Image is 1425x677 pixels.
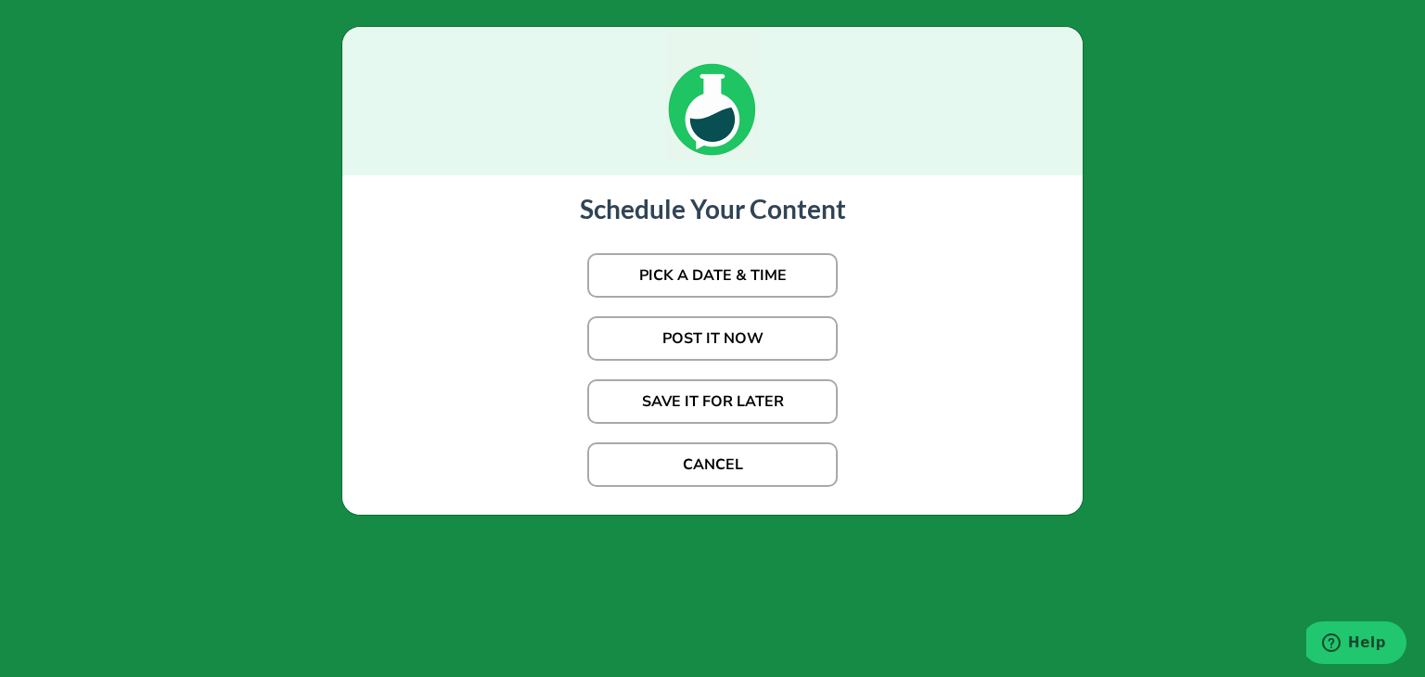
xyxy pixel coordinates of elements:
img: loading_green.c7b22621.gif [666,27,759,160]
iframe: Opens a widget where you can find more information [1306,621,1406,668]
button: CANCEL [587,442,838,487]
h3: Schedule Your Content [361,194,1064,225]
button: PICK A DATE & TIME [587,253,838,298]
button: POST IT NOW [587,316,838,361]
button: SAVE IT FOR LATER [587,379,838,424]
